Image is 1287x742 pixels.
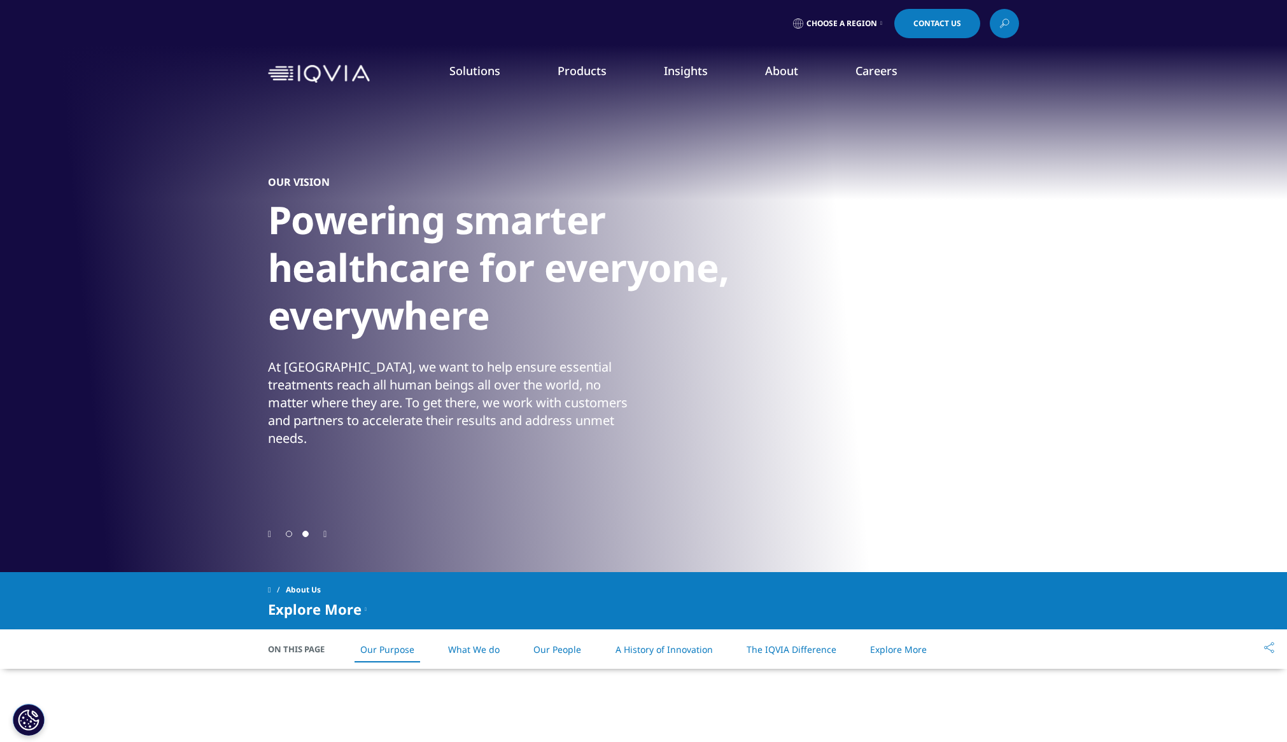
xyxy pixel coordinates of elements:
[806,18,877,29] span: Choose a Region
[268,643,338,655] span: On This Page
[13,704,45,736] button: Cookies Settings
[323,528,327,540] div: Next slide
[615,643,713,655] a: A History of Innovation
[448,643,500,655] a: What We do
[286,578,321,601] span: About Us
[268,65,370,83] img: IQVIA Healthcare Information Technology and Pharma Clinical Research Company
[533,643,581,655] a: Our People
[913,20,961,27] span: Contact Us
[558,63,607,78] a: Products
[664,63,708,78] a: Insights
[765,63,798,78] a: About
[894,9,980,38] a: Contact Us
[747,643,836,655] a: The IQVIA Difference
[268,176,330,188] h5: OUR VISION
[268,601,362,617] span: Explore More
[855,63,897,78] a: Careers
[268,95,1019,528] div: 2 / 2
[375,44,1019,104] nav: Primary
[268,358,640,447] div: At [GEOGRAPHIC_DATA], we want to help ensure essential treatments reach all human beings all over...
[268,528,271,540] div: Previous slide
[268,196,745,347] h1: Powering smarter healthcare for everyone, everywhere
[302,531,309,537] span: Go to slide 2
[449,63,500,78] a: Solutions
[870,643,927,655] a: Explore More
[286,531,292,537] span: Go to slide 1
[360,643,414,655] a: Our Purpose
